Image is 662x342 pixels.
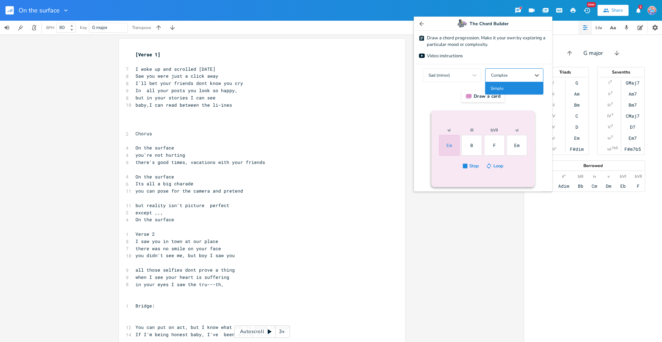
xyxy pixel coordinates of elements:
[608,174,610,179] div: v
[427,54,463,59] div: Video instructions
[460,160,482,172] button: Stop
[136,209,163,216] span: except ,,,
[574,91,580,97] div: Am
[631,4,645,17] button: 2
[593,174,596,179] div: iv
[136,66,215,72] span: I woke up and scrolled [DATE]
[607,113,611,119] div: IV
[485,82,543,95] div: Simple
[630,124,635,130] div: D7
[132,26,151,30] div: Transpose
[136,145,174,151] span: On the surface
[553,80,554,86] div: I
[587,2,596,7] div: New
[629,135,637,141] div: Em7
[580,4,594,17] button: New
[136,87,238,94] span: In all your posts you look so happy,
[448,128,451,132] div: vi
[136,216,174,223] span: On the surface
[611,101,613,107] sup: 7
[609,80,610,86] div: I
[506,135,527,156] div: Em
[461,135,482,156] div: B
[136,180,193,187] span: Its all a big charade
[637,183,640,189] div: F
[429,73,450,77] div: Sad (minor)
[136,231,155,237] span: Verse 2
[80,26,87,30] div: Key
[608,124,611,130] div: V
[578,174,583,179] div: bIII
[541,164,645,168] div: Borrowed
[558,183,569,189] div: Adim
[611,7,623,13] div: Share
[598,70,644,74] div: Sevenths
[136,102,232,108] span: baby,I can read between the li-ines
[598,5,629,16] button: Share
[515,128,519,132] div: vi
[551,113,555,119] div: IV
[136,252,235,258] span: you didn't see me, but boy I saw you
[611,112,613,118] sup: 7
[136,331,271,338] span: If I'm being honest baby, I've been acting to-oo
[626,80,640,86] div: GMaj7
[635,174,642,179] div: bVII
[136,324,290,330] span: You can put on act, but I know what you're going through
[611,123,613,129] sup: 7
[136,274,229,280] span: when I see your heart is suffering
[624,146,641,152] div: F#m7b5
[461,90,505,102] div: Draw a card
[629,91,637,97] div: Am7
[136,281,224,287] span: in your eyes I saw the tru---th,
[234,325,290,338] div: Autoscroll
[574,102,580,108] div: Bm
[612,145,618,151] sup: 7b5
[528,39,658,43] div: Chords
[439,135,460,156] div: Em
[648,6,656,15] img: vickiehearn81
[570,146,584,152] div: F#dim
[470,22,509,26] div: The Chord Builder
[136,188,243,194] span: you can pose for the camera and pretend
[136,51,160,58] span: [Verse 1]
[608,91,610,97] div: ii
[578,183,583,189] div: Bb
[19,7,60,13] span: On the surface
[608,102,611,108] div: iii
[552,91,554,97] div: ii
[620,183,626,189] div: Eb
[136,73,218,79] span: Saw you were just a click away
[626,113,640,119] div: CMaj7
[136,80,243,86] span: I'll bet your friends dont know you cry
[607,146,611,152] div: vii
[491,128,498,132] div: bVII
[427,35,548,48] div: Draw a chord progression. Make it your own by exploring a particular mood or complexity.
[551,146,556,152] div: vii°
[458,19,467,28] img: the-songwriting-decks-logo.png
[629,102,637,108] div: Bm7
[639,5,642,9] div: 2
[418,52,548,60] a: Video instructions
[606,183,611,189] div: Dm
[552,124,555,130] div: V
[484,135,505,156] div: F
[542,70,589,74] div: Triads
[491,73,508,77] div: Complex
[552,102,555,108] div: iii
[575,124,578,130] div: D
[136,267,235,273] span: all those selfies dont prove a thing
[620,174,626,179] div: bVI
[493,163,503,169] span: Loop
[610,79,612,85] sup: 7
[483,160,506,172] button: Loop
[583,49,603,57] span: G major
[552,135,555,141] div: vi
[136,174,174,180] span: On the surface
[611,134,613,140] sup: 7
[592,183,597,189] div: Cm
[136,95,215,101] span: but in your stories I can see
[136,152,185,158] span: you're not hurting
[575,113,578,119] div: C
[136,202,229,208] span: but reality isn't picture perfect
[136,238,218,244] span: I saw you in town at our place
